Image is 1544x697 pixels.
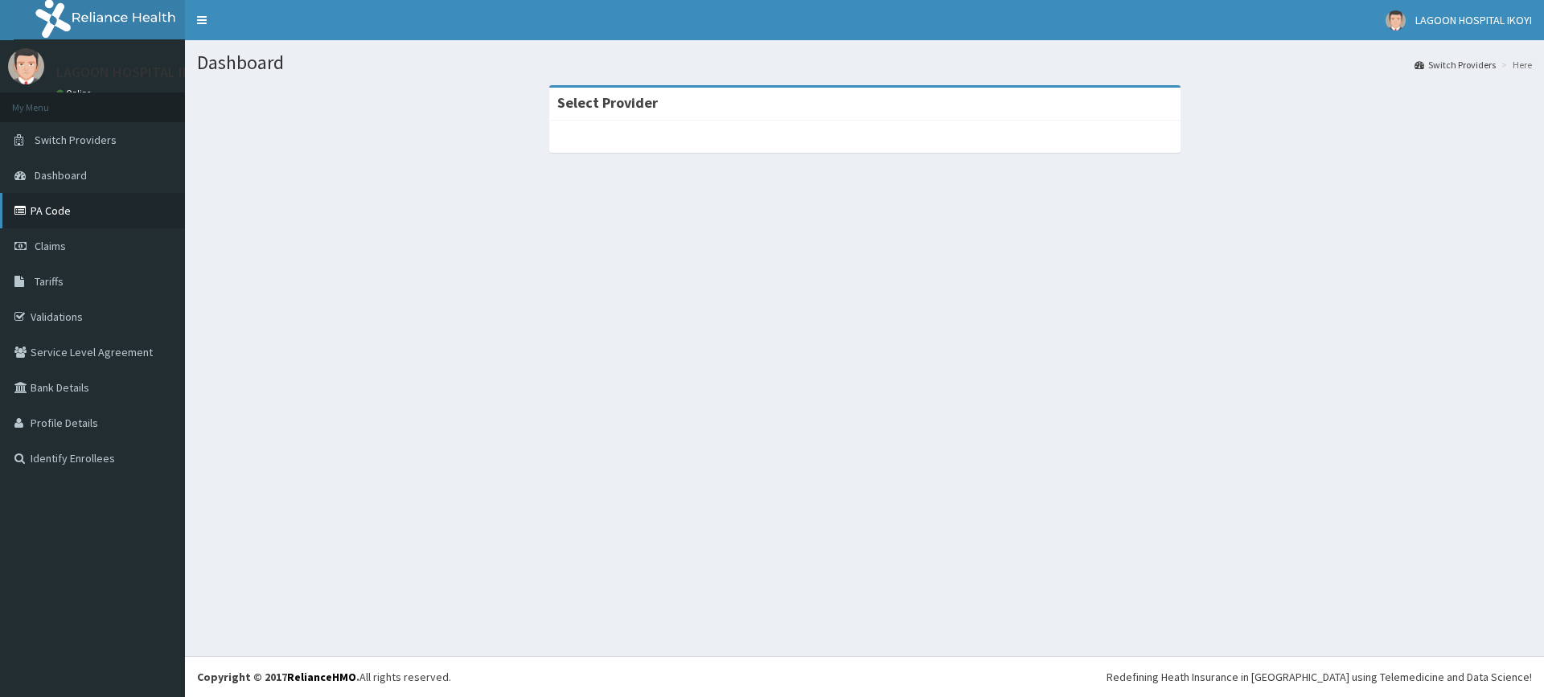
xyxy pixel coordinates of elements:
[1415,13,1532,27] span: LAGOON HOSPITAL IKOYI
[1107,669,1532,685] div: Redefining Heath Insurance in [GEOGRAPHIC_DATA] using Telemedicine and Data Science!
[35,239,66,253] span: Claims
[197,670,359,684] strong: Copyright © 2017 .
[197,52,1532,73] h1: Dashboard
[35,133,117,147] span: Switch Providers
[56,65,211,80] p: LAGOON HOSPITAL IKOYI
[8,48,44,84] img: User Image
[35,168,87,182] span: Dashboard
[1415,58,1496,72] a: Switch Providers
[1497,58,1532,72] li: Here
[1386,10,1406,31] img: User Image
[35,274,64,289] span: Tariffs
[287,670,356,684] a: RelianceHMO
[185,656,1544,697] footer: All rights reserved.
[557,93,658,112] strong: Select Provider
[56,88,95,99] a: Online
